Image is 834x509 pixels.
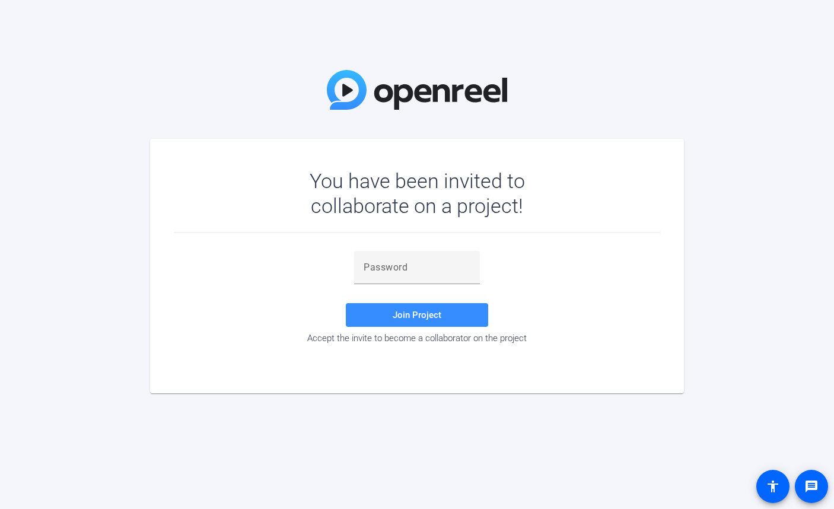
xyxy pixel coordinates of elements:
[364,260,470,275] input: Password
[393,310,441,320] span: Join Project
[174,333,660,343] div: Accept the invite to become a collaborator on the project
[804,479,819,494] mat-icon: message
[766,479,780,494] mat-icon: accessibility
[275,168,559,218] div: You have been invited to collaborate on a project!
[327,70,507,110] img: OpenReel Logo
[346,303,488,327] button: Join Project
